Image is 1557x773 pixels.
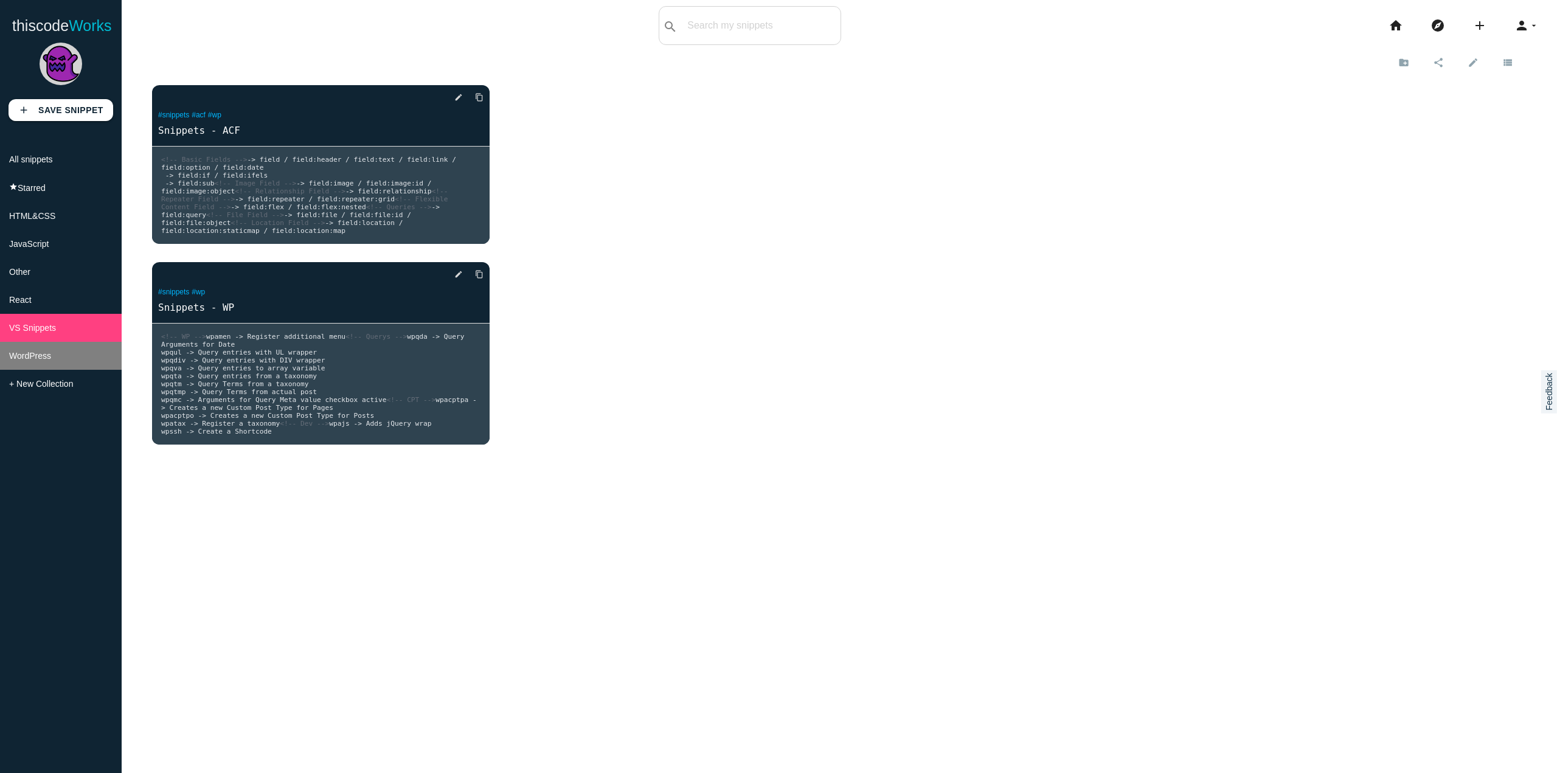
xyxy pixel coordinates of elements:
[161,156,247,164] span: <!-- Basic Fields -->
[445,86,463,108] a: edit
[1388,51,1423,73] a: create_new_folder
[208,111,221,119] a: #wp
[9,154,53,164] span: All snippets
[659,7,681,44] button: search
[9,182,18,191] i: star
[161,203,444,219] span: -> field:query
[38,105,103,115] b: Save Snippet
[1529,6,1539,45] i: arrow_drop_down
[681,13,841,38] input: Search my snippets
[475,86,484,108] i: content_copy
[158,111,189,119] a: #snippets
[158,288,189,296] a: #snippets
[161,195,452,211] span: <!-- Flexible Content Field -->
[1468,52,1479,72] i: edit
[161,333,468,404] span: wpqda -> Query Arguments for Date wpqul -> Query entries with UL wrapper wpqdiv -> Query entries ...
[161,333,206,341] span: <!-- WP -->
[192,288,205,296] a: #wp
[1502,52,1513,72] i: view_list
[663,7,678,46] i: search
[235,195,395,203] span: -> field:repeater / field:repeater:grid
[1541,370,1556,413] a: Feedback
[206,211,284,219] span: <!-- File Field -->
[152,123,490,137] a: Snippets - ACF
[345,187,431,195] span: -> field:relationship
[9,379,73,389] span: + New Collection
[40,43,82,85] img: ghost-scary.png
[231,203,366,211] span: -> field:flex / field:flex:nested
[445,263,463,285] a: edit
[161,156,460,187] span: -> field / field:header / field:text / field:link / field:option / field:date -> field:if / field...
[280,420,329,428] span: <!-- Dev -->
[345,333,407,341] span: <!-- Querys -->
[454,86,463,108] i: edit
[231,219,325,227] span: <!-- Location Field -->
[9,267,30,277] span: Other
[475,263,484,285] i: content_copy
[1492,51,1527,73] a: view_list
[235,187,345,195] span: <!-- Relationship Field -->
[9,351,51,361] span: WordPress
[18,99,29,121] i: add
[454,263,463,285] i: edit
[161,179,435,195] span: -> field:image / field:image:id / field:image:object
[9,99,113,121] a: addSave Snippet
[1430,6,1445,45] i: explore
[161,187,452,203] span: <!-- Repeater Field -->
[1472,6,1487,45] i: add
[9,295,32,305] span: React
[386,396,435,404] span: <!-- CPT -->
[161,420,432,435] span: wpajs -> Adds jQuery wrap wpssh -> Create a Shortcode
[1423,51,1457,73] a: share
[1457,51,1492,73] a: edit
[18,183,46,193] span: Starred
[1514,6,1529,45] i: person
[9,239,49,249] span: JavaScript
[206,333,345,341] span: wpamen -> Register additional menu
[465,263,484,285] a: Copy to Clipboard
[215,179,297,187] span: <!-- Image Field -->
[152,300,490,314] a: Snippets - WP
[1398,52,1409,72] i: create_new_folder
[465,86,484,108] a: Copy to Clipboard
[1433,52,1444,72] i: share
[366,203,432,211] span: <!-- Queries -->
[1389,6,1403,45] i: home
[9,323,56,333] span: VS Snippets
[161,396,477,428] span: wpacptpa -> Creates a new Custom Post Type for Pages wpacptpo -> Creates a new Custom Post Type f...
[9,211,55,221] span: HTML&CSS
[12,6,112,45] a: thiscodeWorks
[161,219,407,235] span: -> field:location / field:location:staticmap / field:location:map
[192,111,206,119] a: #acf
[69,17,111,34] span: Works
[161,211,415,227] span: -> field:file / field:file:id / field:file:object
